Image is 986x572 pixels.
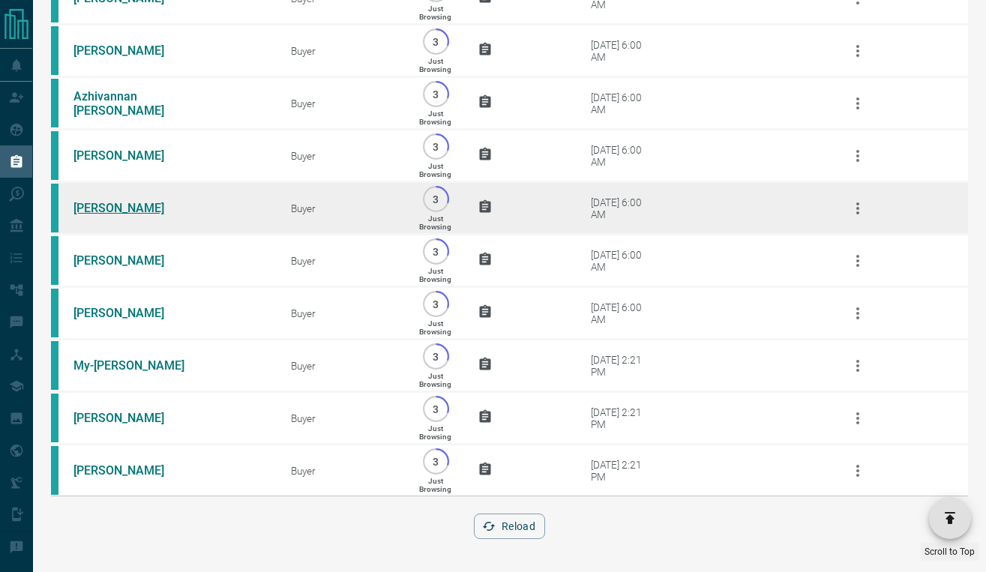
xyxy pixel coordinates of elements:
[419,372,451,388] p: Just Browsing
[73,89,186,118] a: Azhivannan [PERSON_NAME]
[291,97,394,109] div: Buyer
[73,306,186,320] a: [PERSON_NAME]
[430,141,442,152] p: 3
[430,403,442,415] p: 3
[591,406,655,430] div: [DATE] 2:21 PM
[419,477,451,493] p: Just Browsing
[419,214,451,231] p: Just Browsing
[73,43,186,58] a: [PERSON_NAME]
[51,184,58,232] div: condos.ca
[419,109,451,126] p: Just Browsing
[291,360,394,372] div: Buyer
[591,249,655,273] div: [DATE] 6:00 AM
[419,162,451,178] p: Just Browsing
[51,79,58,127] div: condos.ca
[291,150,394,162] div: Buyer
[419,57,451,73] p: Just Browsing
[430,351,442,362] p: 3
[430,193,442,205] p: 3
[591,301,655,325] div: [DATE] 6:00 AM
[430,298,442,310] p: 3
[925,547,975,557] span: Scroll to Top
[591,91,655,115] div: [DATE] 6:00 AM
[73,411,186,425] a: [PERSON_NAME]
[291,465,394,477] div: Buyer
[474,514,545,539] button: Reload
[51,236,58,285] div: condos.ca
[430,246,442,257] p: 3
[591,459,655,483] div: [DATE] 2:21 PM
[51,446,58,495] div: condos.ca
[591,144,655,168] div: [DATE] 6:00 AM
[51,131,58,180] div: condos.ca
[73,358,186,373] a: My-[PERSON_NAME]
[419,319,451,336] p: Just Browsing
[51,289,58,337] div: condos.ca
[73,201,186,215] a: [PERSON_NAME]
[591,39,655,63] div: [DATE] 6:00 AM
[419,424,451,441] p: Just Browsing
[291,45,394,57] div: Buyer
[591,354,655,378] div: [DATE] 2:21 PM
[73,463,186,478] a: [PERSON_NAME]
[430,456,442,467] p: 3
[291,412,394,424] div: Buyer
[419,4,451,21] p: Just Browsing
[51,394,58,442] div: condos.ca
[73,148,186,163] a: [PERSON_NAME]
[430,36,442,47] p: 3
[591,196,655,220] div: [DATE] 6:00 AM
[291,255,394,267] div: Buyer
[51,26,58,75] div: condos.ca
[51,341,58,390] div: condos.ca
[73,253,186,268] a: [PERSON_NAME]
[291,202,394,214] div: Buyer
[430,88,442,100] p: 3
[419,267,451,283] p: Just Browsing
[291,307,394,319] div: Buyer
